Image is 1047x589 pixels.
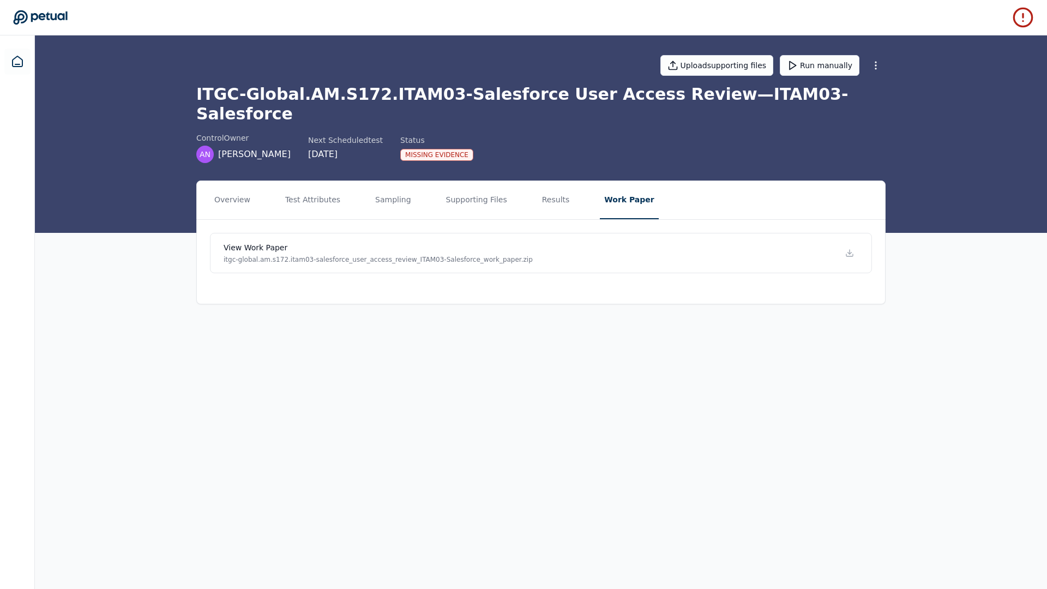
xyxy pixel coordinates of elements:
div: Next Scheduled test [308,135,383,146]
button: Test Attributes [281,181,345,219]
button: Supporting Files [442,181,512,219]
h4: View work paper [224,242,533,253]
button: Sampling [371,181,416,219]
a: Dashboard [4,49,31,75]
div: control Owner [196,133,291,143]
div: [DATE] [308,148,383,161]
span: [PERSON_NAME] [218,148,291,161]
button: Overview [210,181,255,219]
button: Work Paper [600,181,658,219]
p: itgc-global.am.s172.itam03-salesforce_user_access_review_ITAM03-Salesforce_work_paper.zip [224,255,533,264]
div: Missing Evidence [400,149,473,161]
div: Status [400,135,473,146]
span: AN [200,149,210,160]
button: More Options [866,56,886,75]
div: Download itgc-global.am.s172.itam03-salesforce_user_access_review_ITAM03-Salesforce_work_paper.zip [841,244,858,262]
nav: Tabs [197,181,885,219]
button: Run manually [780,55,859,76]
a: Go to Dashboard [13,10,68,25]
button: Results [538,181,574,219]
button: Uploadsupporting files [660,55,774,76]
h1: ITGC-Global.AM.S172.ITAM03-Salesforce User Access Review — ITAM03-Salesforce [196,85,886,124]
